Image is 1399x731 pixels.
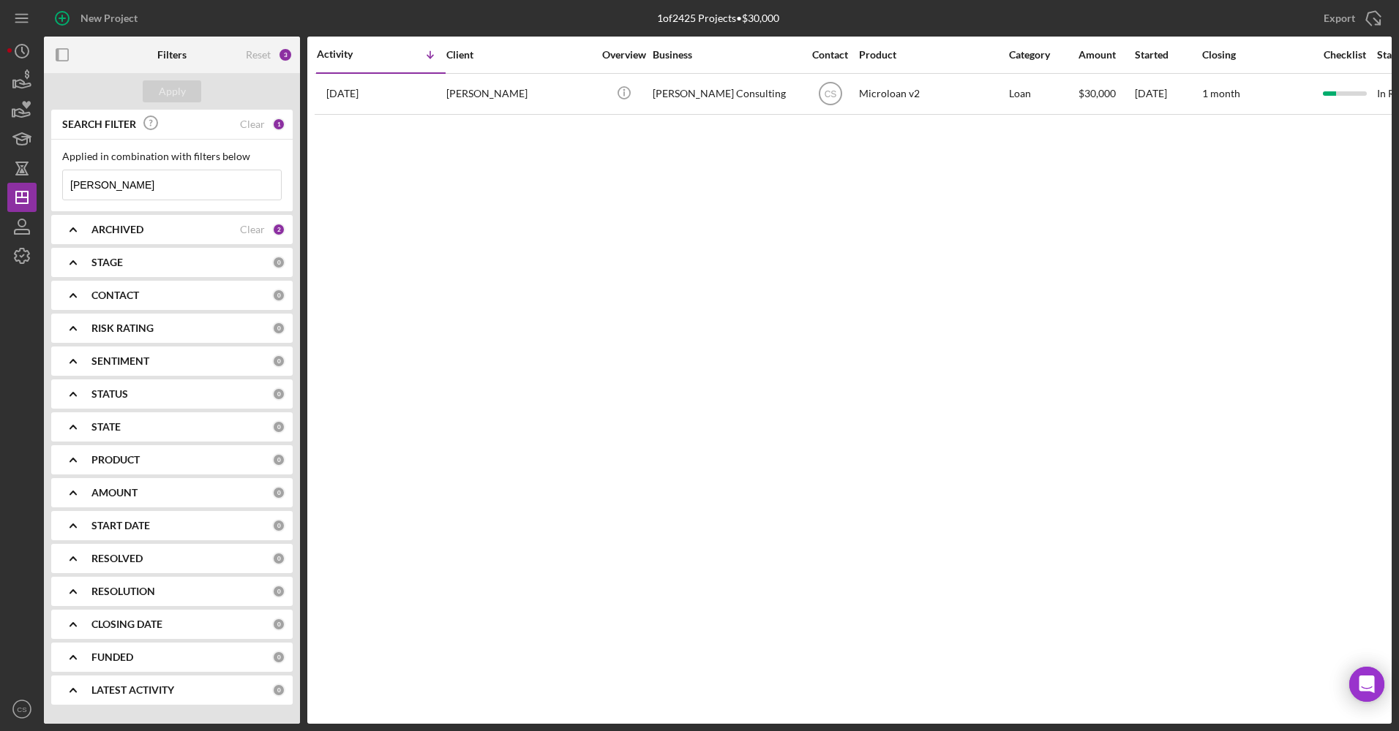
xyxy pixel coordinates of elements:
b: LATEST ACTIVITY [91,684,174,696]
div: 0 [272,618,285,631]
div: Business [653,49,799,61]
div: 0 [272,420,285,433]
div: 0 [272,585,285,598]
div: 0 [272,289,285,302]
div: $30,000 [1079,75,1133,113]
div: 3 [278,48,293,62]
b: ARCHIVED [91,224,143,235]
div: Clear [240,224,265,235]
text: CS [17,705,26,713]
div: 0 [272,683,285,697]
div: 0 [272,552,285,565]
b: RESOLVED [91,553,143,564]
div: 0 [272,453,285,466]
div: 0 [272,387,285,401]
button: New Project [44,4,152,33]
div: Amount [1079,49,1133,61]
div: 0 [272,486,285,499]
button: Apply [143,80,201,102]
b: STAGE [91,257,123,268]
b: Filters [157,49,187,61]
div: [PERSON_NAME] Consulting [653,75,799,113]
div: Microloan v2 [859,75,1005,113]
div: Started [1135,49,1201,61]
div: [DATE] [1135,75,1201,113]
button: Export [1309,4,1392,33]
div: Loan [1009,75,1077,113]
button: CS [7,694,37,724]
div: 0 [272,519,285,532]
div: Activity [317,48,381,60]
div: Apply [159,80,186,102]
time: 2025-08-15 00:06 [326,88,359,99]
div: Category [1009,49,1077,61]
b: SENTIMENT [91,355,149,367]
div: 0 [272,256,285,269]
div: Overview [596,49,651,61]
div: Product [859,49,1005,61]
div: Client [446,49,593,61]
b: AMOUNT [91,487,138,499]
b: CONTACT [91,289,139,301]
b: RESOLUTION [91,586,155,597]
div: 0 [272,322,285,335]
b: CLOSING DATE [91,618,162,630]
div: 0 [272,651,285,664]
b: PRODUCT [91,454,140,466]
div: 1 of 2425 Projects • $30,000 [657,12,779,24]
div: 2 [272,223,285,236]
div: Clear [240,118,265,130]
div: 1 [272,118,285,131]
div: Applied in combination with filters below [62,151,282,162]
div: [PERSON_NAME] [446,75,593,113]
b: SEARCH FILTER [62,118,136,130]
text: CS [824,89,836,99]
div: 0 [272,355,285,368]
b: STATUS [91,388,128,400]
div: Reset [246,49,271,61]
div: New Project [80,4,138,33]
div: Contact [803,49,858,61]
b: STATE [91,421,121,433]
time: 1 month [1202,87,1240,99]
div: Export [1324,4,1355,33]
div: Checklist [1313,49,1376,61]
b: RISK RATING [91,322,154,334]
div: Open Intercom Messenger [1349,667,1384,702]
div: Closing [1202,49,1312,61]
b: FUNDED [91,651,133,663]
b: START DATE [91,520,150,531]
